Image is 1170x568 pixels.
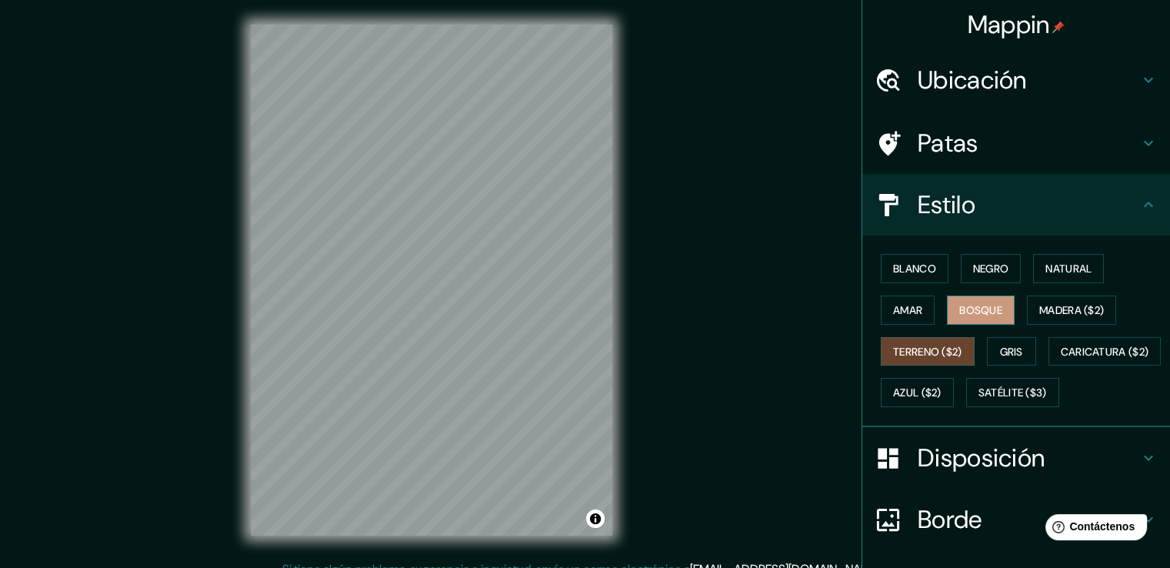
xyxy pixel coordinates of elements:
[918,127,978,159] font: Patas
[881,296,935,325] button: Amar
[862,427,1170,489] div: Disposición
[881,378,954,407] button: Azul ($2)
[947,296,1015,325] button: Bosque
[1000,345,1023,359] font: Gris
[987,337,1036,366] button: Gris
[862,112,1170,174] div: Patas
[968,8,1050,41] font: Mappin
[862,174,1170,236] div: Estilo
[881,337,975,366] button: Terreno ($2)
[1045,262,1092,276] font: Natural
[1033,254,1104,283] button: Natural
[862,49,1170,111] div: Ubicación
[862,489,1170,550] div: Borde
[893,303,922,317] font: Amar
[1039,303,1104,317] font: Madera ($2)
[893,386,942,400] font: Azul ($2)
[918,442,1045,474] font: Disposición
[1027,296,1116,325] button: Madera ($2)
[893,262,936,276] font: Blanco
[893,345,962,359] font: Terreno ($2)
[973,262,1009,276] font: Negro
[251,25,612,536] canvas: Mapa
[586,510,605,528] button: Activar o desactivar atribución
[966,378,1059,407] button: Satélite ($3)
[918,503,982,536] font: Borde
[959,303,1002,317] font: Bosque
[918,189,975,221] font: Estilo
[918,64,1027,96] font: Ubicación
[961,254,1022,283] button: Negro
[881,254,948,283] button: Blanco
[978,386,1047,400] font: Satélite ($3)
[1061,345,1149,359] font: Caricatura ($2)
[1033,508,1153,551] iframe: Lanzador de widgets de ayuda
[1048,337,1162,366] button: Caricatura ($2)
[1052,21,1065,33] img: pin-icon.png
